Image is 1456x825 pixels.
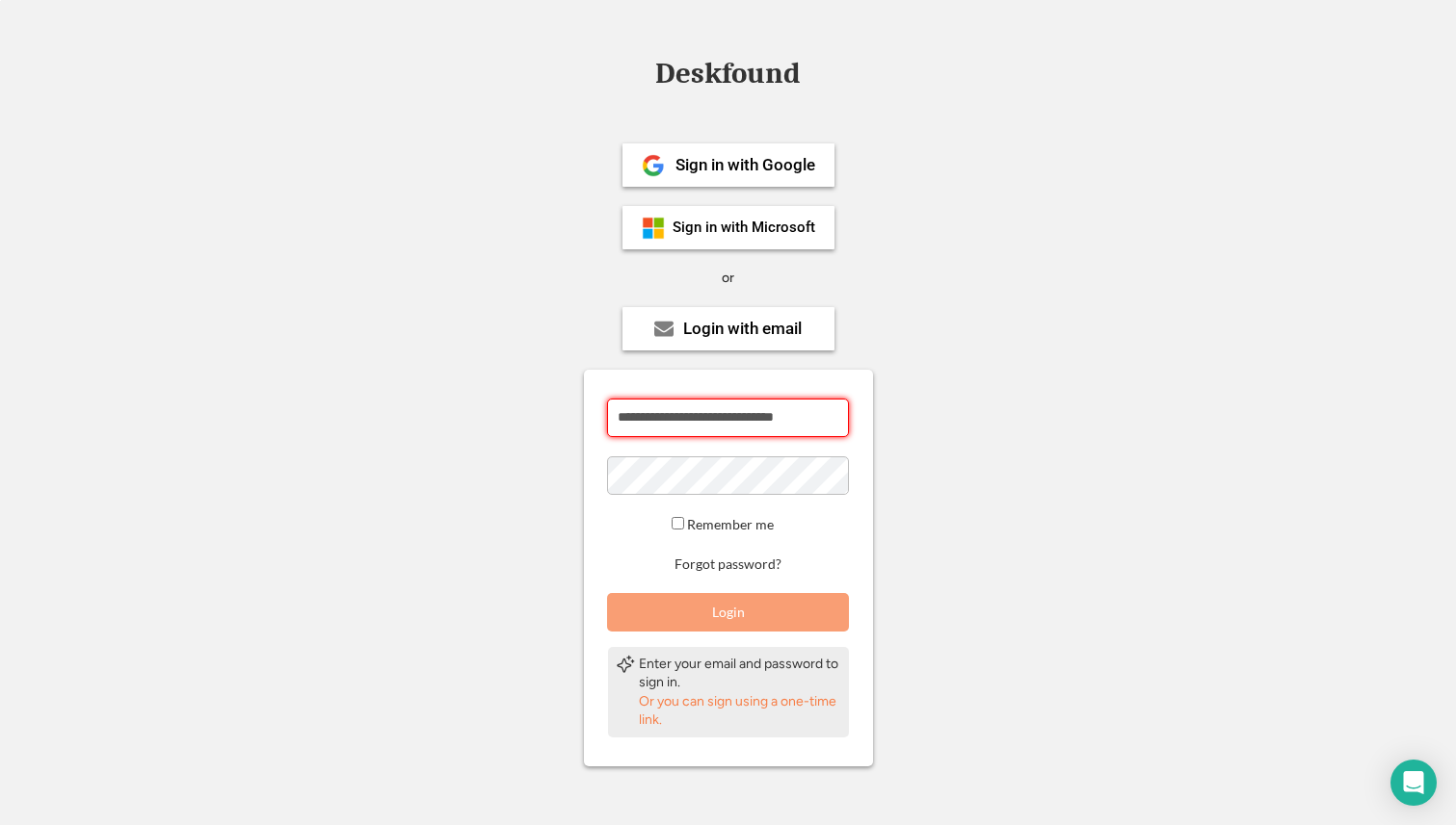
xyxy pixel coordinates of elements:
button: Login [607,593,849,632]
div: Deskfound [647,59,810,89]
button: Forgot password? [672,555,784,574]
div: Sign in with Microsoft [673,220,815,235]
label: Remember me [687,516,774,532]
img: ms-symbollockup_mssymbol_19.png [642,217,665,240]
img: 1024px-Google__G__Logo.svg.png [642,154,665,177]
div: Open Intercom Messenger [1390,760,1437,806]
div: Sign in with Google [675,157,815,173]
div: Or you can sign using a one-time link. [639,692,841,730]
div: Login with email [683,321,802,337]
div: Enter your email and password to sign in. [639,655,841,692]
div: or [722,269,734,288]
